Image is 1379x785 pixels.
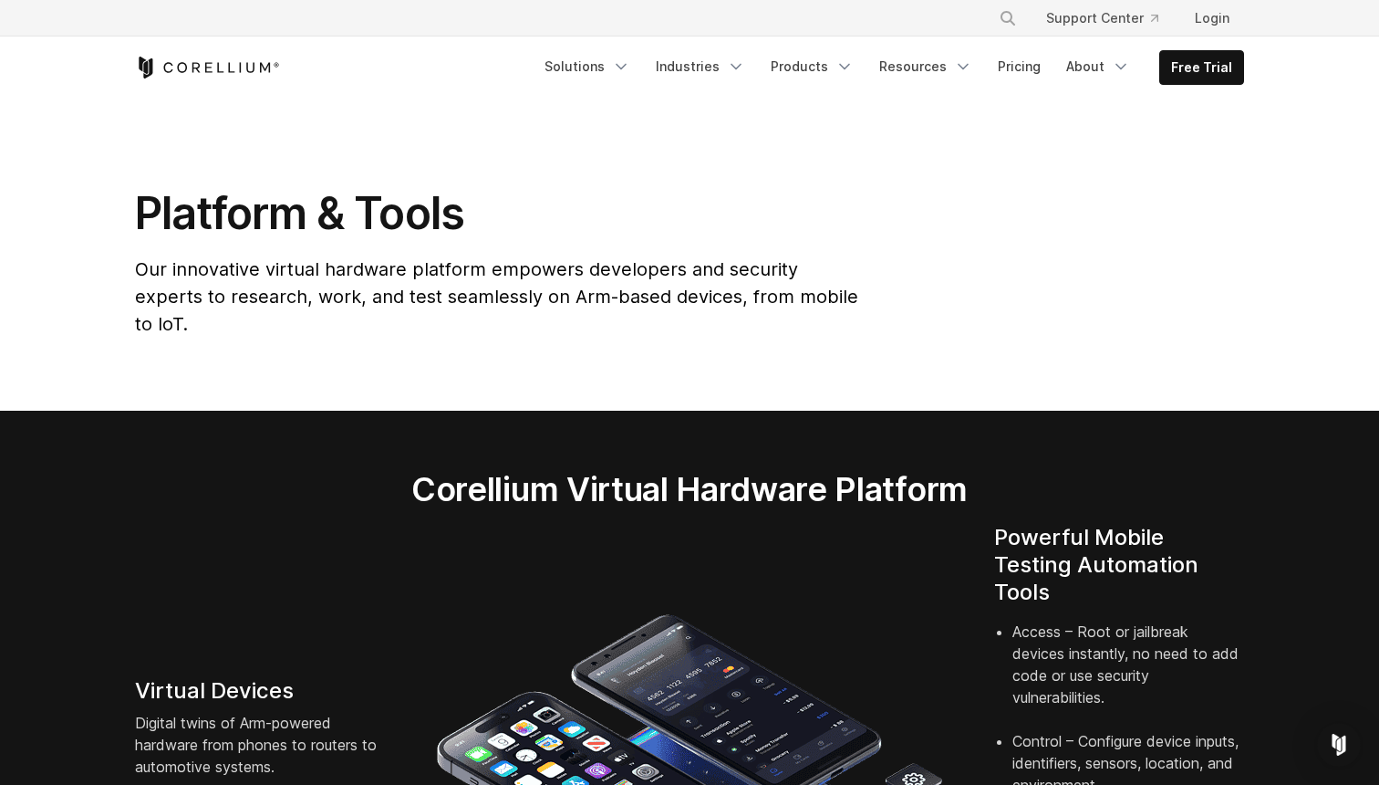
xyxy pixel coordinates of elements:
[135,186,862,241] h1: Platform & Tools
[135,258,858,335] span: Our innovative virtual hardware platform empowers developers and security experts to research, wo...
[1317,723,1361,767] div: Open Intercom Messenger
[135,712,385,778] p: Digital twins of Arm-powered hardware from phones to routers to automotive systems.
[326,469,1052,509] h2: Corellium Virtual Hardware Platform
[1055,50,1141,83] a: About
[977,2,1244,35] div: Navigation Menu
[994,524,1244,606] h4: Powerful Mobile Testing Automation Tools
[760,50,865,83] a: Products
[991,2,1024,35] button: Search
[645,50,756,83] a: Industries
[987,50,1052,83] a: Pricing
[1180,2,1244,35] a: Login
[534,50,641,83] a: Solutions
[1032,2,1173,35] a: Support Center
[868,50,983,83] a: Resources
[1012,621,1244,730] li: Access – Root or jailbreak devices instantly, no need to add code or use security vulnerabilities.
[135,677,385,705] h4: Virtual Devices
[135,57,280,78] a: Corellium Home
[1160,51,1243,84] a: Free Trial
[534,50,1244,85] div: Navigation Menu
